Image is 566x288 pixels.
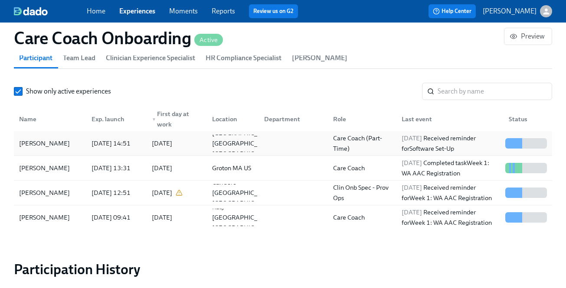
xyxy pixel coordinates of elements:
[16,110,85,128] div: Name
[438,83,552,100] input: Search by name
[14,28,223,49] h1: Care Coach Onboarding
[209,128,279,159] div: [GEOGRAPHIC_DATA] [GEOGRAPHIC_DATA] [GEOGRAPHIC_DATA]
[148,109,205,129] div: First day at work
[145,110,205,128] div: ▼First day at work
[330,182,395,203] div: Clin Onb Spec - Prov Ops
[511,32,545,41] span: Preview
[106,52,195,64] span: Clinician Experience Specialist
[402,184,422,191] span: [DATE]
[257,110,326,128] div: Department
[402,159,422,167] span: [DATE]
[88,114,145,124] div: Exp. launch
[152,212,172,223] div: [DATE]
[16,138,85,149] div: [PERSON_NAME]
[14,156,552,181] div: [PERSON_NAME][DATE] 13:31[DATE]Groton MA USCare Coach[DATE] Completed taskWeek 1: WA AAC Registra...
[502,110,550,128] div: Status
[206,52,281,64] span: HR Compliance Specialist
[16,188,85,198] div: [PERSON_NAME]
[398,207,502,228] div: Received reminder for Week 1: WA AAC Registration
[395,110,502,128] div: Last event
[483,5,552,17] button: [PERSON_NAME]
[253,7,294,16] a: Review us on G2
[398,133,502,154] div: Received reminder for Software Set-Up
[16,114,85,124] div: Name
[14,205,552,230] div: [PERSON_NAME][DATE] 09:41[DATE]Katy [GEOGRAPHIC_DATA] [GEOGRAPHIC_DATA]Care Coach[DATE] Received ...
[26,87,111,96] span: Show only active experiences
[209,177,279,208] div: Carrboro [GEOGRAPHIC_DATA] [GEOGRAPHIC_DATA]
[14,7,87,16] a: dado
[429,4,476,18] button: Help Center
[205,110,257,128] div: Location
[87,7,105,15] a: Home
[119,7,155,15] a: Experiences
[504,28,552,45] button: Preview
[152,117,156,122] span: ▼
[261,114,326,124] div: Department
[85,110,145,128] div: Exp. launch
[402,208,422,216] span: [DATE]
[212,7,235,15] a: Reports
[152,138,172,149] div: [DATE]
[176,189,183,196] svg: This date applies to this experience only. It differs from the user's profile (2024/09/30).
[292,52,347,64] span: [PERSON_NAME]
[330,114,395,124] div: Role
[194,37,223,43] span: Active
[63,52,95,64] span: Team Lead
[398,114,502,124] div: Last event
[14,131,552,156] div: [PERSON_NAME][DATE] 14:51[DATE][GEOGRAPHIC_DATA] [GEOGRAPHIC_DATA] [GEOGRAPHIC_DATA]Care Coach (P...
[209,202,279,233] div: Katy [GEOGRAPHIC_DATA] [GEOGRAPHIC_DATA]
[483,6,537,16] p: [PERSON_NAME]
[249,4,298,18] button: Review us on G2
[88,138,145,149] div: [DATE] 14:51
[88,163,145,173] div: [DATE] 13:31
[152,188,172,198] div: [DATE]
[14,261,552,278] h2: Participation History
[398,182,502,203] div: Received reminder for Week 1: WA AAC Registration
[209,163,257,173] div: Groton MA US
[402,134,422,142] span: [DATE]
[330,212,395,223] div: Care Coach
[505,114,550,124] div: Status
[326,110,395,128] div: Role
[330,133,395,154] div: Care Coach (Part-Time)
[152,163,172,173] div: [DATE]
[14,7,48,16] img: dado
[14,181,552,205] div: [PERSON_NAME][DATE] 12:51[DATE]Carrboro [GEOGRAPHIC_DATA] [GEOGRAPHIC_DATA]Clin Onb Spec - Prov O...
[16,163,85,173] div: [PERSON_NAME]
[88,188,145,198] div: [DATE] 12:51
[433,7,471,16] span: Help Center
[330,163,395,173] div: Care Coach
[398,158,502,178] div: Completed task Week 1: WA AAC Registration
[209,114,257,124] div: Location
[169,7,198,15] a: Moments
[19,52,52,64] span: Participant
[16,212,85,223] div: [PERSON_NAME]
[88,212,145,223] div: [DATE] 09:41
